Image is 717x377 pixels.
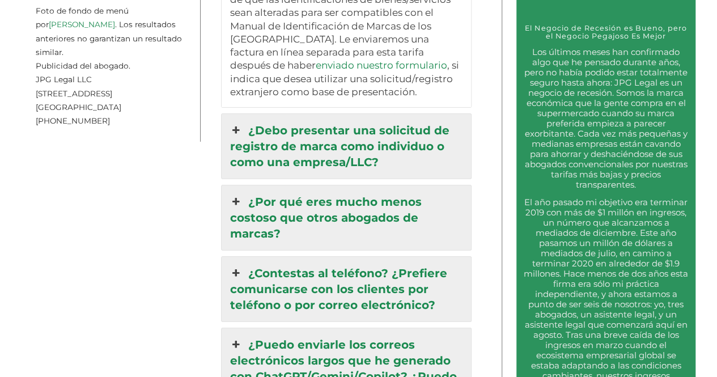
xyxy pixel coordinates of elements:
[36,103,121,112] span: [GEOGRAPHIC_DATA]
[36,116,110,125] span: [PHONE_NUMBER]
[523,47,688,190] p: Los últimos meses han confirmado algo que he pensado durante años, pero no había podido estar tot...
[222,185,472,250] a: ¿Por qué eres mucho menos costoso que otros abogados de marcas?
[36,89,112,98] span: [STREET_ADDRESS]
[525,24,686,40] a: El Negocio de Recesión es Bueno, pero el Negocio Pegajoso Es Mejor
[222,257,472,321] a: ¿Contestas al teléfono? ¿Prefiere comunicarse con los clientes por teléfono o por correo electrón...
[36,75,92,84] span: JPG Legal LLC
[316,60,447,71] a: enviado nuestro formulario
[222,114,472,179] a: ¿Debo presentar una solicitud de registro de marca como individuo o como una empresa/LLC?
[49,20,115,29] a: [PERSON_NAME]
[36,61,130,70] span: Publicidad del abogado.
